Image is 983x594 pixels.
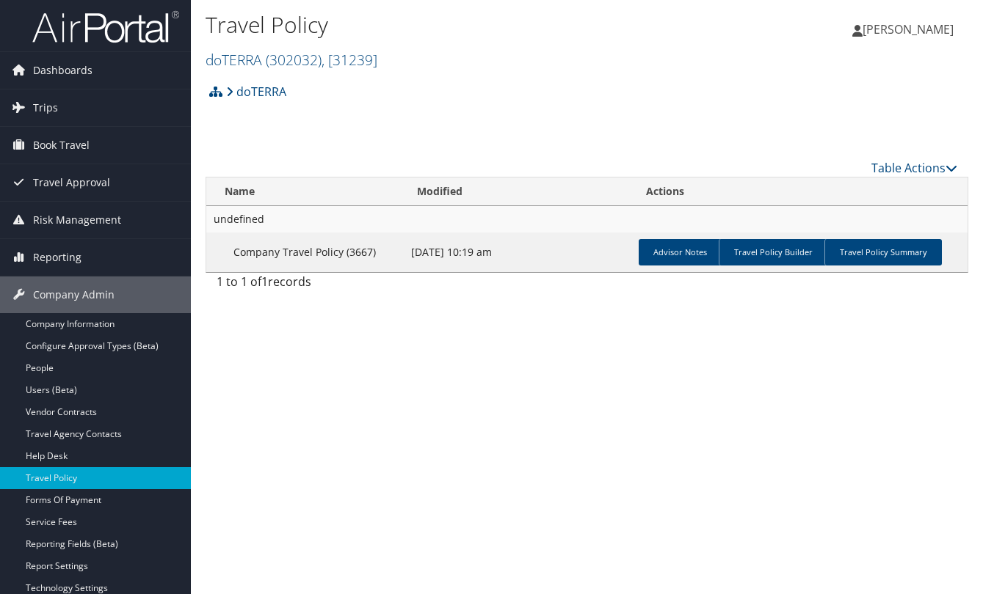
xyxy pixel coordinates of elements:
td: undefined [206,206,968,232]
span: [PERSON_NAME] [863,21,954,37]
a: Table Actions [871,160,957,176]
a: doTERRA [206,50,377,70]
th: Name: activate to sort column ascending [206,177,404,206]
span: , [ 31239 ] [322,50,377,70]
span: ( 302032 ) [266,50,322,70]
span: Dashboards [33,52,93,89]
td: [DATE] 10:19 am [404,232,633,272]
th: Actions [633,177,968,206]
div: 1 to 1 of records [217,273,385,298]
a: [PERSON_NAME] [852,7,968,51]
a: doTERRA [226,77,286,106]
img: airportal-logo.png [32,10,179,44]
a: Travel Policy Builder [719,239,827,265]
a: Advisor Notes [639,239,722,265]
span: Trips [33,89,58,126]
a: Travel Policy Summary [824,239,942,265]
td: Company Travel Policy (3667) [206,232,404,272]
span: Company Admin [33,276,115,313]
span: 1 [261,274,268,290]
th: Modified: activate to sort column ascending [404,177,633,206]
span: Travel Approval [33,164,110,201]
span: Book Travel [33,127,90,164]
span: Reporting [33,239,81,276]
h1: Travel Policy [206,10,714,40]
span: Risk Management [33,202,121,238]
